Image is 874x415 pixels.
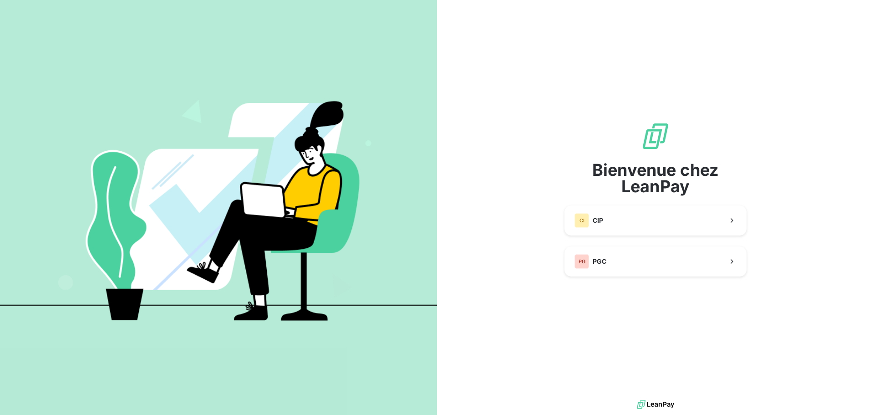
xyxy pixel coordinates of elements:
span: PGC [593,257,606,266]
button: PGPGC [564,246,747,277]
span: CIP [593,216,603,225]
img: logo [637,398,674,411]
img: logo sigle [641,122,670,151]
div: CI [574,213,589,228]
div: PG [574,254,589,269]
button: CICIP [564,205,747,236]
span: Bienvenue chez LeanPay [564,162,747,195]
